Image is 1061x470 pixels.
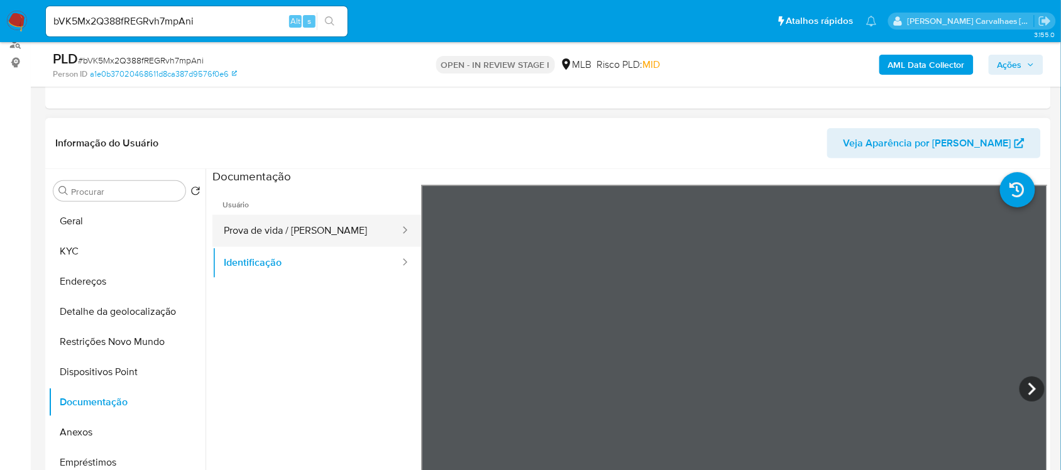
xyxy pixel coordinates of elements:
h1: Informação do Usuário [55,137,158,150]
span: s [307,15,311,27]
span: Atalhos rápidos [786,14,854,28]
button: Detalhe da geolocalização [48,297,206,327]
p: sara.carvalhaes@mercadopago.com.br [908,15,1035,27]
span: Veja Aparência por [PERSON_NAME] [844,128,1011,158]
button: KYC [48,236,206,266]
button: Ações [989,55,1043,75]
div: MLB [560,58,592,72]
span: Risco PLD: [597,58,661,72]
button: Restrições Novo Mundo [48,327,206,357]
a: Sair [1038,14,1052,28]
span: 3.155.0 [1034,30,1055,40]
span: Ações [998,55,1022,75]
span: # bVK5Mx2Q388fREGRvh7mpAni [78,54,204,67]
b: AML Data Collector [888,55,965,75]
input: Pesquise usuários ou casos... [46,13,348,30]
button: Anexos [48,417,206,447]
b: Person ID [53,68,87,80]
input: Procurar [71,186,180,197]
span: Alt [290,15,300,27]
button: Procurar [58,186,69,196]
span: MID [643,57,661,72]
a: a1e0b37020468611d8ca387d9576f0e6 [90,68,237,80]
button: Dispositivos Point [48,357,206,387]
a: Notificações [866,16,877,26]
button: Endereços [48,266,206,297]
button: search-icon [317,13,343,30]
button: Documentação [48,387,206,417]
button: Geral [48,206,206,236]
button: AML Data Collector [879,55,974,75]
button: Veja Aparência por [PERSON_NAME] [827,128,1041,158]
p: OPEN - IN REVIEW STAGE I [436,56,555,74]
b: PLD [53,48,78,68]
button: Retornar ao pedido padrão [190,186,201,200]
